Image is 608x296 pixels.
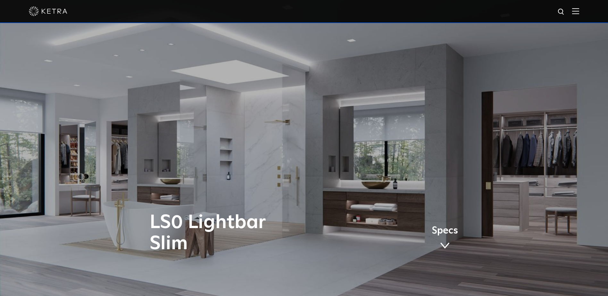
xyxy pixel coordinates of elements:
[432,226,458,235] span: Specs
[150,212,331,254] h1: LS0 Lightbar Slim
[432,226,458,251] a: Specs
[29,6,67,16] img: ketra-logo-2019-white
[557,8,565,16] img: search icon
[572,8,579,14] img: Hamburger%20Nav.svg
